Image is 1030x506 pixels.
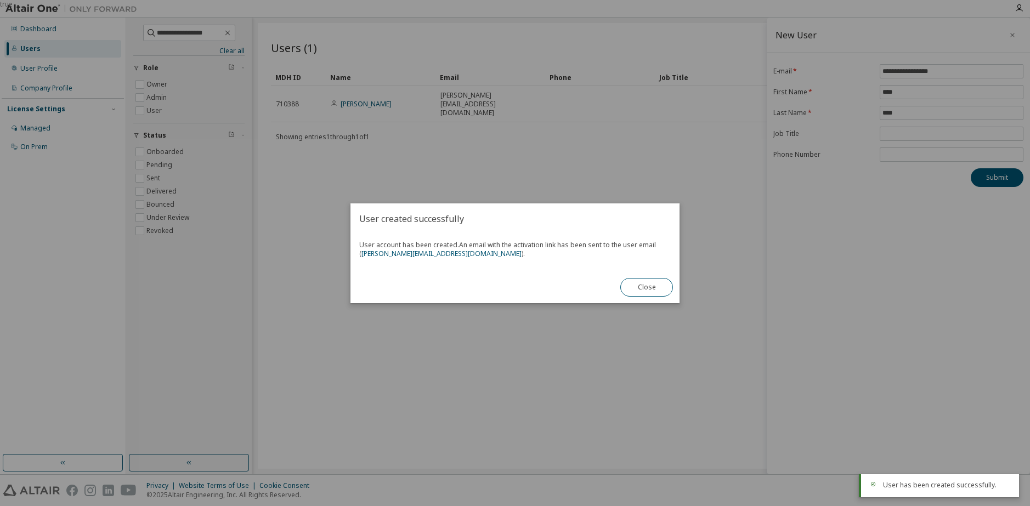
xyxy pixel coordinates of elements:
span: An email with the activation link has been sent to the user email ( ). [359,240,656,258]
button: Close [620,278,673,297]
span: User account has been created. [359,240,656,258]
a: [PERSON_NAME][EMAIL_ADDRESS][DOMAIN_NAME] [361,249,522,258]
h2: User created successfully [350,203,680,234]
div: User has been created successfully. [883,481,1010,490]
